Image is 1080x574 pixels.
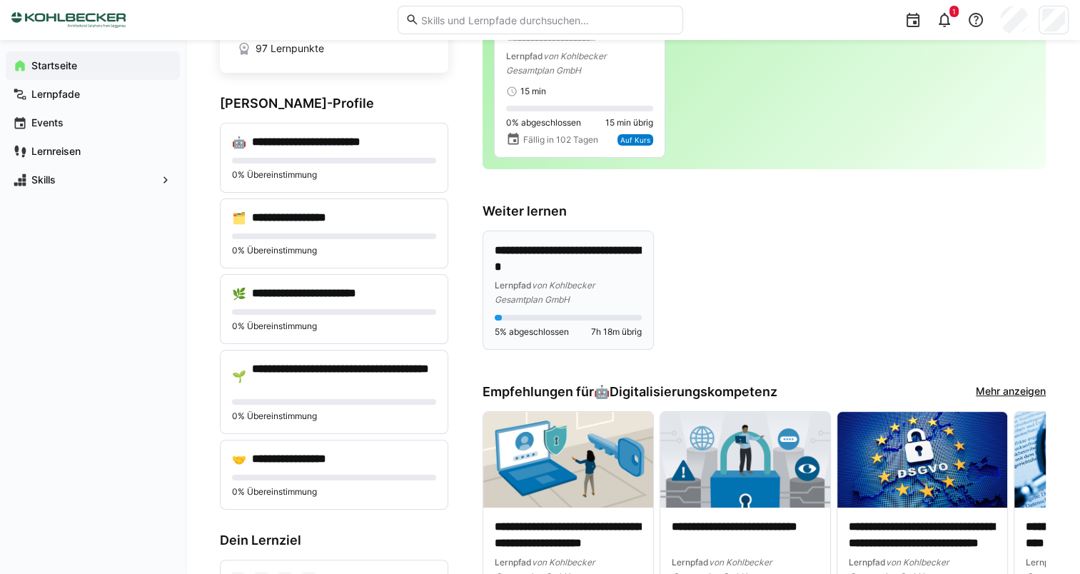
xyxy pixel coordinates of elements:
[506,117,581,129] span: 0% abgeschlossen
[483,412,653,508] img: image
[672,557,709,568] span: Lernpfad
[220,96,448,111] h3: [PERSON_NAME]-Profile
[232,211,246,225] div: 🗂️
[256,41,324,56] span: 97 Lernpunkte
[506,51,606,76] span: von Kohlbecker Gesamtplan GmbH
[620,136,650,144] span: Auf Kurs
[483,384,777,400] h3: Empfehlungen für
[232,321,436,332] p: 0% Übereinstimmung
[523,134,598,146] span: Fällig in 102 Tagen
[594,384,777,400] div: 🤖
[232,169,436,181] p: 0% Übereinstimmung
[495,557,532,568] span: Lernpfad
[232,411,436,422] p: 0% Übereinstimmung
[605,117,653,129] span: 15 min übrig
[837,412,1007,508] img: image
[232,486,436,498] p: 0% Übereinstimmung
[495,280,595,305] span: von Kohlbecker Gesamtplan GmbH
[591,326,642,338] span: 7h 18m übrig
[232,245,436,256] p: 0% Übereinstimmung
[506,51,543,61] span: Lernpfad
[610,384,777,400] span: Digitalisierungskompetenz
[232,286,246,301] div: 🌿
[232,369,246,383] div: 🌱
[952,7,956,16] span: 1
[849,557,886,568] span: Lernpfad
[483,203,1046,219] h3: Weiter lernen
[1026,557,1063,568] span: Lernpfad
[495,326,569,338] span: 5% abgeschlossen
[232,452,246,466] div: 🤝
[220,533,448,548] h3: Dein Lernziel
[976,384,1046,400] a: Mehr anzeigen
[419,14,675,26] input: Skills und Lernpfade durchsuchen…
[520,86,546,97] span: 15 min
[232,135,246,149] div: 🤖
[495,280,532,291] span: Lernpfad
[660,412,830,508] img: image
